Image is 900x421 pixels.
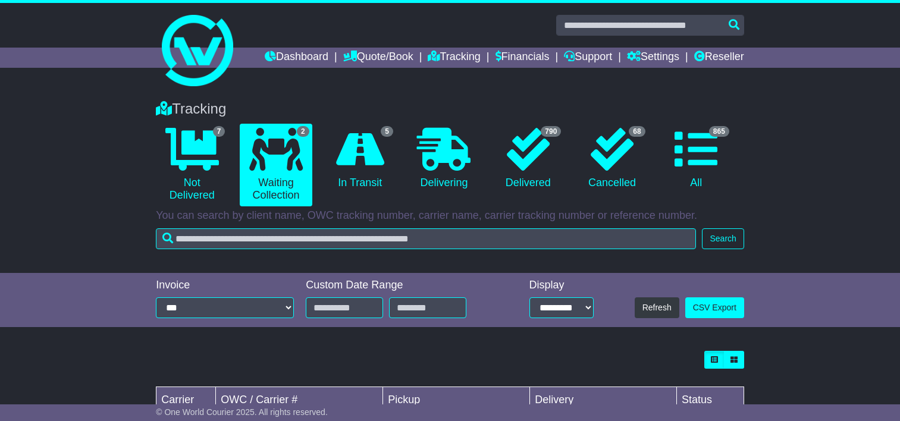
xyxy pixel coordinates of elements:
[576,124,648,194] a: 68 Cancelled
[324,124,396,194] a: 5 In Transit
[428,48,480,68] a: Tracking
[381,126,393,137] span: 5
[156,279,294,292] div: Invoice
[677,387,744,413] td: Status
[240,124,312,206] a: 2 Waiting Collection
[306,279,494,292] div: Custom Date Range
[530,387,677,413] td: Delivery
[492,124,564,194] a: 790 Delivered
[213,126,225,137] span: 7
[408,124,480,194] a: Delivering
[529,279,594,292] div: Display
[156,407,328,417] span: © One World Courier 2025. All rights reserved.
[496,48,550,68] a: Financials
[156,387,216,413] td: Carrier
[216,387,383,413] td: OWC / Carrier #
[629,126,645,137] span: 68
[150,100,750,118] div: Tracking
[709,126,729,137] span: 865
[627,48,679,68] a: Settings
[694,48,744,68] a: Reseller
[660,124,732,194] a: 865 All
[297,126,309,137] span: 2
[702,228,744,249] button: Search
[156,209,744,222] p: You can search by client name, OWC tracking number, carrier name, carrier tracking number or refe...
[265,48,328,68] a: Dashboard
[383,387,530,413] td: Pickup
[635,297,679,318] button: Refresh
[685,297,744,318] a: CSV Export
[156,124,228,206] a: 7 Not Delivered
[541,126,561,137] span: 790
[343,48,413,68] a: Quote/Book
[564,48,612,68] a: Support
